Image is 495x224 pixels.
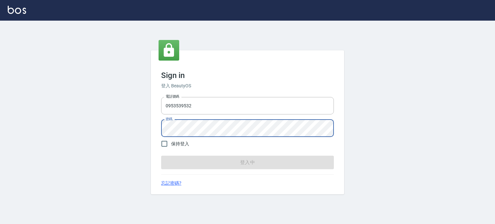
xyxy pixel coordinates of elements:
[166,94,179,99] label: 電話號碼
[171,141,189,147] span: 保持登入
[161,83,334,89] h6: 登入 BeautyOS
[166,117,172,122] label: 密碼
[161,180,181,187] a: 忘記密碼?
[8,6,26,14] img: Logo
[161,71,334,80] h3: Sign in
